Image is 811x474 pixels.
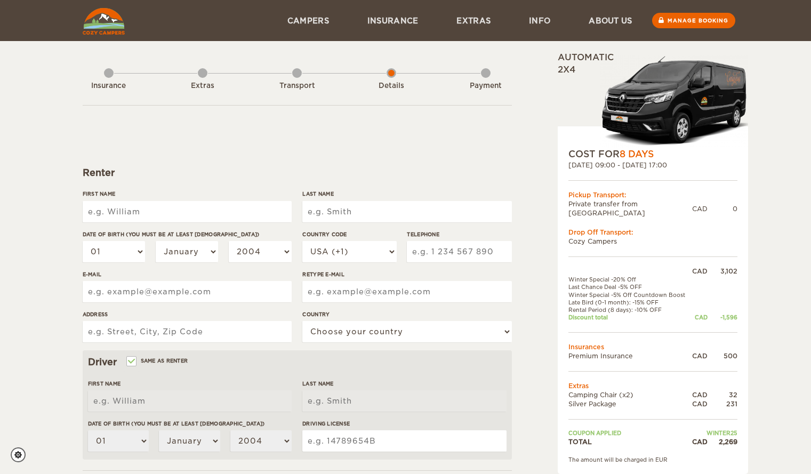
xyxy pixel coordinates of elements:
[568,276,690,283] td: Winter Special -20% Off
[690,390,708,399] div: CAD
[568,306,690,314] td: Rental Period (8 days): -10% OFF
[708,314,737,321] div: -1,596
[652,13,735,28] a: Manage booking
[568,429,690,437] td: Coupon applied
[690,429,737,437] td: WINTER25
[173,81,232,91] div: Extras
[568,390,690,399] td: Camping Chair (x2)
[88,380,292,388] label: First Name
[620,149,654,159] span: 8 Days
[568,148,737,160] div: COST FOR
[407,230,511,238] label: Telephone
[690,314,708,321] div: CAD
[88,390,292,412] input: e.g. William
[79,81,138,91] div: Insurance
[456,81,515,91] div: Payment
[568,190,737,199] div: Pickup Transport:
[88,420,292,428] label: Date of birth (You must be at least [DEMOGRAPHIC_DATA])
[302,281,511,302] input: e.g. example@example.com
[302,390,506,412] input: e.g. Smith
[268,81,326,91] div: Transport
[83,310,292,318] label: Address
[690,267,708,276] div: CAD
[83,230,292,238] label: Date of birth (You must be at least [DEMOGRAPHIC_DATA])
[83,201,292,222] input: e.g. William
[692,204,708,213] div: CAD
[407,241,511,262] input: e.g. 1 234 567 890
[708,351,737,360] div: 500
[127,356,188,366] label: Same as renter
[708,267,737,276] div: 3,102
[558,52,748,148] div: Automatic 2x4
[302,310,511,318] label: Country
[568,160,737,170] div: [DATE] 09:00 - [DATE] 17:00
[568,199,692,218] td: Private transfer from [GEOGRAPHIC_DATA]
[302,230,396,238] label: Country Code
[568,351,690,360] td: Premium Insurance
[88,356,507,368] div: Driver
[362,81,421,91] div: Details
[708,390,737,399] div: 32
[568,237,737,246] td: Cozy Campers
[568,381,737,390] td: Extras
[568,399,690,408] td: Silver Package
[11,447,33,462] a: Cookie settings
[83,166,512,179] div: Renter
[83,270,292,278] label: E-mail
[568,437,690,446] td: TOTAL
[708,399,737,408] div: 231
[302,420,506,428] label: Driving License
[568,228,737,237] div: Drop Off Transport:
[83,321,292,342] input: e.g. Street, City, Zip Code
[708,437,737,446] div: 2,269
[302,270,511,278] label: Retype E-mail
[83,281,292,302] input: e.g. example@example.com
[83,190,292,198] label: First Name
[127,359,134,366] input: Same as renter
[690,399,708,408] div: CAD
[600,55,748,148] img: Stuttur-m-c-logo-2.png
[708,204,737,213] div: 0
[568,291,690,299] td: Winter Special -5% Off Countdown Boost
[690,351,708,360] div: CAD
[690,437,708,446] div: CAD
[568,299,690,306] td: Late Bird (0-1 month): -15% OFF
[568,314,690,321] td: Discount total
[568,342,737,351] td: Insurances
[302,380,506,388] label: Last Name
[568,456,737,463] div: The amount will be charged in EUR
[302,190,511,198] label: Last Name
[568,283,690,291] td: Last Chance Deal -5% OFF
[302,201,511,222] input: e.g. Smith
[83,8,125,35] img: Cozy Campers
[302,430,506,452] input: e.g. 14789654B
